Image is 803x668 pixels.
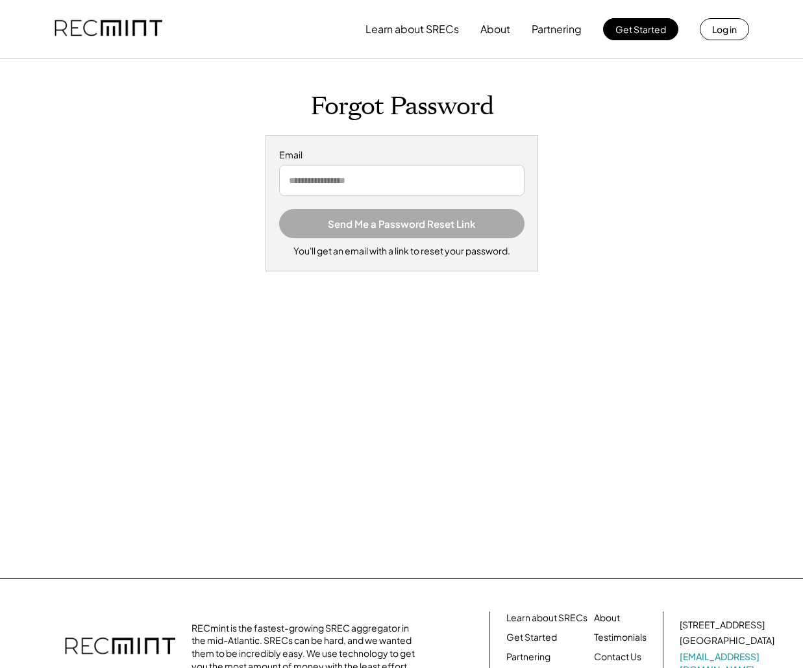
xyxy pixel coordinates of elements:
div: You'll get an email with a link to reset your password. [293,245,510,258]
button: Get Started [603,18,678,40]
a: Learn about SRECs [506,612,587,625]
h1: Forgot Password [13,92,790,122]
button: Log in [700,18,749,40]
button: Send Me a Password Reset Link [279,209,525,238]
div: [STREET_ADDRESS] [680,619,765,632]
button: Partnering [532,16,582,42]
button: About [480,16,510,42]
a: Contact Us [594,650,641,663]
img: recmint-logotype%403x.png [55,7,162,51]
button: Learn about SRECs [365,16,459,42]
div: Email [279,149,525,162]
a: About [594,612,620,625]
div: [GEOGRAPHIC_DATA] [680,634,774,647]
a: Testimonials [594,631,647,644]
a: Partnering [506,650,550,663]
a: Get Started [506,631,557,644]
